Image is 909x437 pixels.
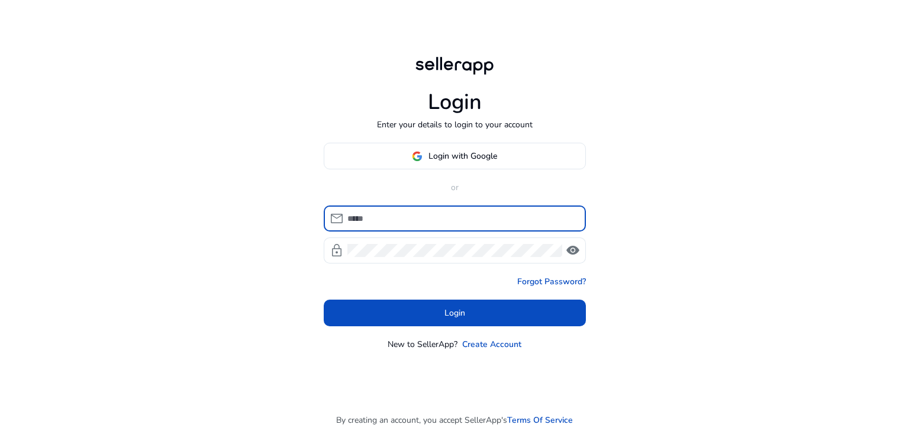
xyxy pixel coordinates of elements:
[566,243,580,258] span: visibility
[330,243,344,258] span: lock
[428,89,482,115] h1: Login
[377,118,533,131] p: Enter your details to login to your account
[324,181,586,194] p: or
[388,338,457,351] p: New to SellerApp?
[412,151,423,162] img: google-logo.svg
[324,143,586,169] button: Login with Google
[330,211,344,226] span: mail
[517,275,586,288] a: Forgot Password?
[428,150,497,162] span: Login with Google
[444,307,465,319] span: Login
[462,338,521,351] a: Create Account
[324,300,586,326] button: Login
[507,414,573,426] a: Terms Of Service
